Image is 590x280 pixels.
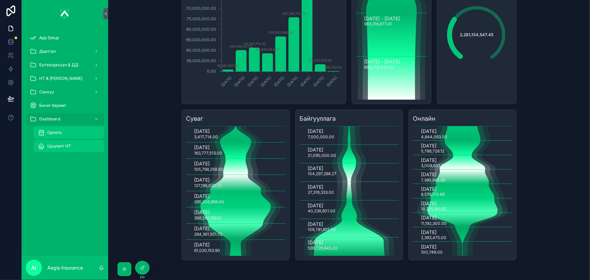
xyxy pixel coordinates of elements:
[326,75,338,88] text: [DATE]
[184,37,216,42] tspan: 285,000,000.00
[308,147,323,153] text: [DATE]
[308,171,336,177] text: 104,297,286.27
[194,199,224,204] text: 265,208,888.40
[39,89,54,95] span: Санхүү
[308,221,323,227] text: [DATE]
[194,129,210,134] text: [DATE]
[421,206,446,211] text: 10,325,161.63
[194,232,222,237] text: 284,361,921.70
[421,157,436,163] text: [DATE]
[194,161,210,167] text: [DATE]
[421,192,445,197] text: 8,576,170.89
[421,178,445,183] text: 7,390,685.65
[300,75,312,88] text: [DATE]
[421,186,436,192] text: [DATE]
[26,72,104,85] a: НТ & [PERSON_NAME]
[282,11,306,16] text: 487,387,172.75
[194,242,210,248] text: [DATE]
[39,116,60,122] span: Dashboard
[194,167,223,172] text: 105,798,258.50
[22,27,108,161] div: scrollable content
[194,183,221,188] text: 127,198,025.72
[413,114,512,123] h3: Онлайн
[421,250,443,255] text: 100,748.00
[26,86,104,98] a: Санхүү
[194,177,210,183] text: [DATE]
[364,65,394,70] text: 898,795,443.60
[364,59,400,65] text: [DATE] - [DATE]
[247,75,259,88] text: [DATE]
[207,69,216,74] tspan: 0.00
[308,129,323,134] text: [DATE]
[185,48,216,53] tspan: 190,000,000.00
[260,75,272,88] text: [DATE]
[421,201,436,206] text: [DATE]
[184,27,216,32] tspan: 380,000,000.00
[421,244,436,250] text: [DATE]
[26,113,104,125] a: Dashboard
[39,103,66,108] span: Бичиг баримт
[421,143,436,148] text: [DATE]
[243,42,266,46] text: 213,104,178.32
[39,62,78,68] span: Бүтээгдэхүүн & ДД
[26,32,104,44] a: App Setup
[39,35,59,41] span: App Setup
[47,264,83,271] p: Aegis Insurance
[308,208,335,213] text: 40,236,601.00
[421,134,447,139] text: 4,844,093.00
[194,248,220,253] text: 61,020,153.90
[230,44,253,48] text: 190,656,241.12
[26,99,104,112] a: Бичиг баримт
[364,16,400,21] text: [DATE] - [DATE]
[286,75,299,88] text: [DATE]
[34,140,104,152] a: Цуцлалт НТ
[269,31,293,35] text: 314,021,660.29
[421,163,446,168] text: 3,008,633.55
[325,66,343,70] text: 100,748.00
[421,129,436,134] text: [DATE]
[47,130,62,135] span: Орлого
[194,215,221,220] text: 368,280,199.12
[184,16,216,21] tspan: 475,000,000.00
[194,210,210,215] text: [DATE]
[273,75,285,88] text: [DATE]
[460,32,494,38] span: 2,281,134,547.45
[421,172,436,178] text: [DATE]
[308,134,334,139] text: 7,000,000.00
[421,229,436,235] text: [DATE]
[364,21,392,26] text: 963,316,877.41
[194,134,218,139] text: 3,417,714.00
[308,165,323,171] text: [DATE]
[300,114,399,123] h3: Байгууллага
[31,264,37,272] span: AI
[194,193,210,199] text: [DATE]
[234,75,246,88] text: [DATE]
[60,8,70,19] img: App logo
[39,49,56,54] span: Даатгал
[308,190,334,195] text: 27,319,333.00
[308,246,338,251] text: 539,726,845.00
[308,203,323,208] text: [DATE]
[308,153,336,158] text: 21,090,000.00
[194,145,210,150] text: [DATE]
[308,184,323,190] text: [DATE]
[421,221,447,226] text: 11,192,300.00
[309,59,332,63] text: 63,413,628.90
[187,59,216,64] tspan: 95,000,000.00
[26,45,104,57] a: Даатгал
[184,6,216,11] tspan: 570,000,000.00
[194,226,210,232] text: [DATE]
[26,59,104,71] a: Бүтээгдэхүүн & ДД
[421,149,444,154] text: 5,788,728.12
[34,126,104,139] a: Орлого
[217,64,239,68] text: 15,261,807.00
[421,215,436,221] text: [DATE]
[39,76,82,81] span: НТ & [PERSON_NAME]
[308,227,336,232] text: 108,781,812.00
[308,240,323,246] text: [DATE]
[421,235,446,240] text: 2,393,475.00
[220,75,233,88] text: [DATE]
[194,150,222,156] text: 163,777,513.00
[255,48,280,52] text: 161,908,044.37
[47,143,71,149] span: Цуцлалт НТ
